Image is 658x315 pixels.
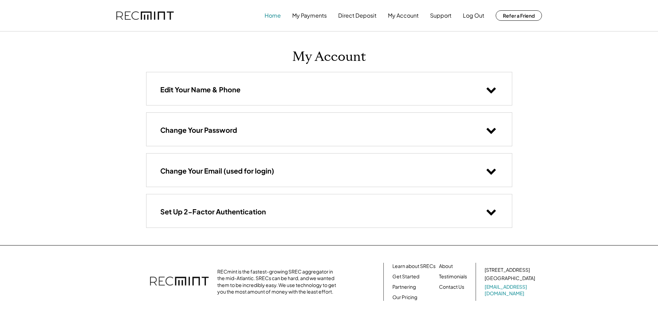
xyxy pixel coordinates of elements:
[463,9,484,22] button: Log Out
[160,166,274,175] h3: Change Your Email (used for login)
[160,85,240,94] h3: Edit Your Name & Phone
[392,294,417,301] a: Our Pricing
[292,49,366,65] h1: My Account
[217,268,340,295] div: RECmint is the fastest-growing SREC aggregator in the mid-Atlantic. SRECs can be hard, and we wan...
[160,126,237,135] h3: Change Your Password
[338,9,376,22] button: Direct Deposit
[160,207,266,216] h3: Set Up 2-Factor Authentication
[392,284,416,290] a: Partnering
[439,273,467,280] a: Testimonials
[116,11,174,20] img: recmint-logotype%403x.png
[485,284,536,297] a: [EMAIL_ADDRESS][DOMAIN_NAME]
[150,270,209,294] img: recmint-logotype%403x.png
[496,10,542,21] button: Refer a Friend
[292,9,327,22] button: My Payments
[439,263,453,270] a: About
[388,9,419,22] button: My Account
[439,284,464,290] a: Contact Us
[265,9,281,22] button: Home
[430,9,451,22] button: Support
[485,267,530,274] div: [STREET_ADDRESS]
[392,263,436,270] a: Learn about SRECs
[485,275,535,282] div: [GEOGRAPHIC_DATA]
[392,273,419,280] a: Get Started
